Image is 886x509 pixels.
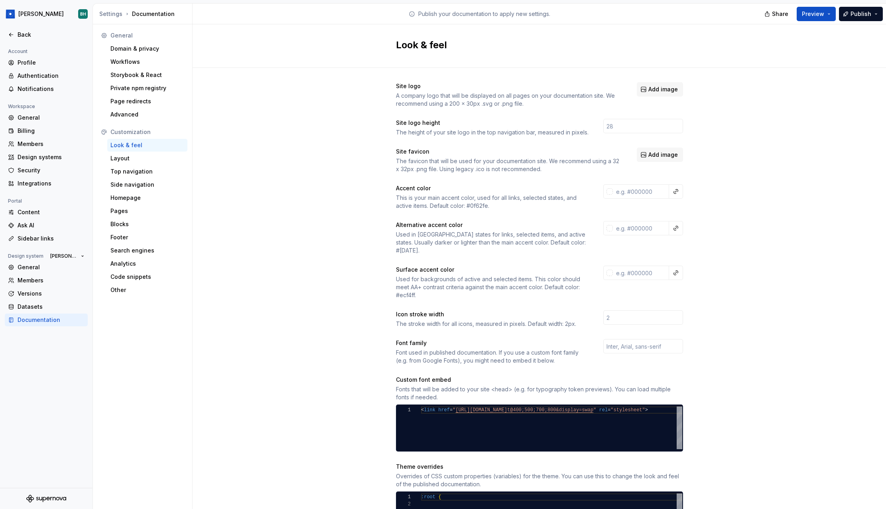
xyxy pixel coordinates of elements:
[396,339,589,347] div: Font family
[5,300,88,313] a: Datasets
[107,69,187,81] a: Storybook & React
[107,178,187,191] a: Side navigation
[18,59,85,67] div: Profile
[107,244,187,257] a: Search engines
[107,257,187,270] a: Analytics
[2,5,91,23] button: [PERSON_NAME]BH
[110,286,184,294] div: Other
[18,303,85,311] div: Datasets
[110,181,184,189] div: Side navigation
[593,407,596,413] span: "
[110,260,184,268] div: Analytics
[5,151,88,164] a: Design systems
[613,221,669,235] input: e.g. #000000
[107,55,187,68] a: Workflows
[110,207,184,215] div: Pages
[648,85,678,93] span: Add image
[110,128,184,136] div: Customization
[18,31,85,39] div: Back
[5,28,88,41] a: Back
[396,39,673,51] h2: Look & feel
[110,110,184,118] div: Advanced
[110,32,184,39] div: General
[5,232,88,245] a: Sidebar links
[18,85,85,93] div: Notifications
[507,407,593,413] span: t@400;500;700;800&display=swap
[453,407,455,413] span: "
[5,206,88,219] a: Content
[396,320,589,328] div: The stroke width for all icons, measured in pixels. Default width: 2px.
[396,194,589,210] div: This is your main accent color, used for all links, selected states, and active items. Default co...
[5,102,38,111] div: Workspace
[637,82,683,97] button: Add image
[107,218,187,231] a: Blocks
[110,247,184,254] div: Search engines
[50,253,78,259] span: [PERSON_NAME]
[603,310,683,325] input: 2
[110,84,184,92] div: Private npm registry
[80,11,86,17] div: BH
[396,184,589,192] div: Accent color
[5,274,88,287] a: Members
[5,164,88,177] a: Security
[18,72,85,80] div: Authentication
[418,10,550,18] p: Publish your documentation to apply new settings.
[396,231,589,254] div: Used in [GEOGRAPHIC_DATA] states for links, selected items, and active states. Usually darker or ...
[18,221,85,229] div: Ask AI
[6,9,15,19] img: 049812b6-2877-400d-9dc9-987621144c16.png
[110,194,184,202] div: Homepage
[5,196,25,206] div: Portal
[396,310,589,318] div: Icon stroke width
[396,275,589,299] div: Used for backgrounds of active and selected items. This color should meet AA+ contrast criteria a...
[107,139,187,152] a: Look & feel
[18,263,85,271] div: General
[396,349,589,365] div: Font used in published documentation. If you use a custom font family (e.g. from Google Fonts), y...
[396,92,622,108] div: A company logo that will be displayed on all pages on your documentation site. We recommend using...
[396,501,411,508] div: 2
[396,376,683,384] div: Custom font embed
[26,495,66,503] svg: Supernova Logo
[107,165,187,178] a: Top navigation
[107,152,187,165] a: Layout
[772,10,788,18] span: Share
[760,7,793,21] button: Share
[421,407,424,413] span: <
[5,287,88,300] a: Versions
[18,140,85,148] div: Members
[107,95,187,108] a: Page redirects
[424,407,435,413] span: link
[645,407,648,413] span: >
[396,406,411,414] div: 1
[107,205,187,217] a: Pages
[107,108,187,121] a: Advanced
[802,10,824,18] span: Preview
[110,45,184,53] div: Domain & privacy
[396,221,589,229] div: Alternative accent color
[613,184,669,199] input: e.g. #000000
[5,69,88,82] a: Authentication
[18,166,85,174] div: Security
[450,407,453,413] span: =
[18,316,85,324] div: Documentation
[5,177,88,190] a: Integrations
[648,151,678,159] span: Add image
[18,153,85,161] div: Design systems
[613,266,669,280] input: e.g. #000000
[603,119,683,133] input: 28
[107,284,187,296] a: Other
[5,83,88,95] a: Notifications
[438,407,450,413] span: href
[99,10,189,18] div: Documentation
[396,119,589,127] div: Site logo height
[18,235,85,243] div: Sidebar links
[396,148,622,156] div: Site favicon
[107,82,187,95] a: Private npm registry
[5,261,88,274] a: General
[396,385,683,401] div: Fonts that will be added to your site <head> (e.g. for typography token previews). You can load m...
[18,290,85,298] div: Versions
[110,141,184,149] div: Look & feel
[637,148,683,162] button: Add image
[797,7,836,21] button: Preview
[99,10,122,18] button: Settings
